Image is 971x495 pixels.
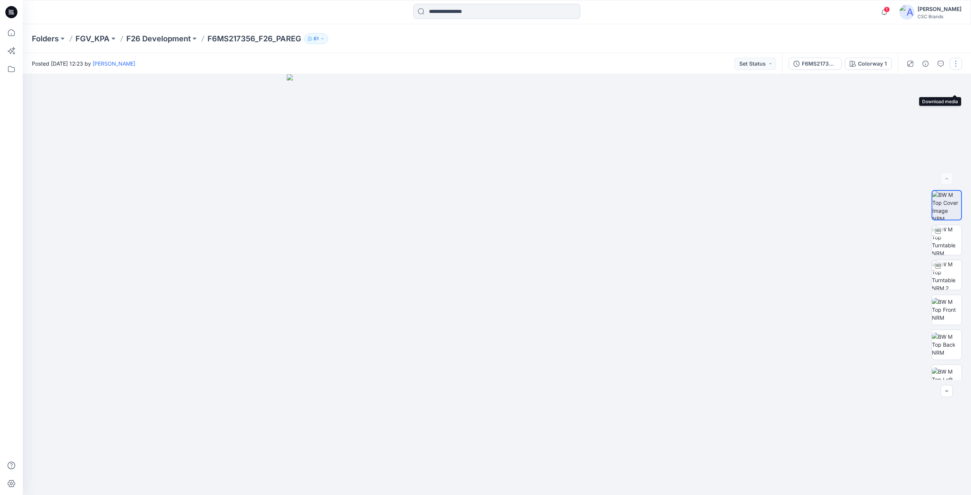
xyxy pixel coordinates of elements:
img: eyJhbGciOiJIUzI1NiIsImtpZCI6IjAiLCJzbHQiOiJzZXMiLCJ0eXAiOiJKV1QifQ.eyJkYXRhIjp7InR5cGUiOiJzdG9yYW... [287,74,707,495]
img: BW M Top Cover Image NRM [932,191,961,220]
img: BW M Top Turntable NRM [932,225,962,255]
a: F26 Development [126,33,191,44]
span: 1 [884,6,890,13]
div: [PERSON_NAME] [918,5,962,14]
a: [PERSON_NAME] [93,60,135,67]
a: Folders [32,33,59,44]
button: Colorway 1 [845,58,892,70]
img: BW M Top Left NRM [932,368,962,391]
p: F6MS217356_F26_PAREG [207,33,301,44]
button: Details [919,58,932,70]
img: BW M Top Back NRM [932,333,962,357]
a: FGV_KPA [75,33,110,44]
button: 61 [304,33,328,44]
img: BW M Top Turntable NRM 2 [932,260,962,290]
span: Posted [DATE] 12:23 by [32,60,135,68]
div: Colorway 1 [858,60,887,68]
img: BW M Top Front NRM [932,298,962,322]
p: 61 [314,35,319,43]
div: F6MS217356_F26_PAREG_VP1 [802,60,837,68]
img: avatar [899,5,914,20]
button: F6MS217356_F26_PAREG_VP1 [789,58,842,70]
div: CSC Brands [918,14,962,19]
